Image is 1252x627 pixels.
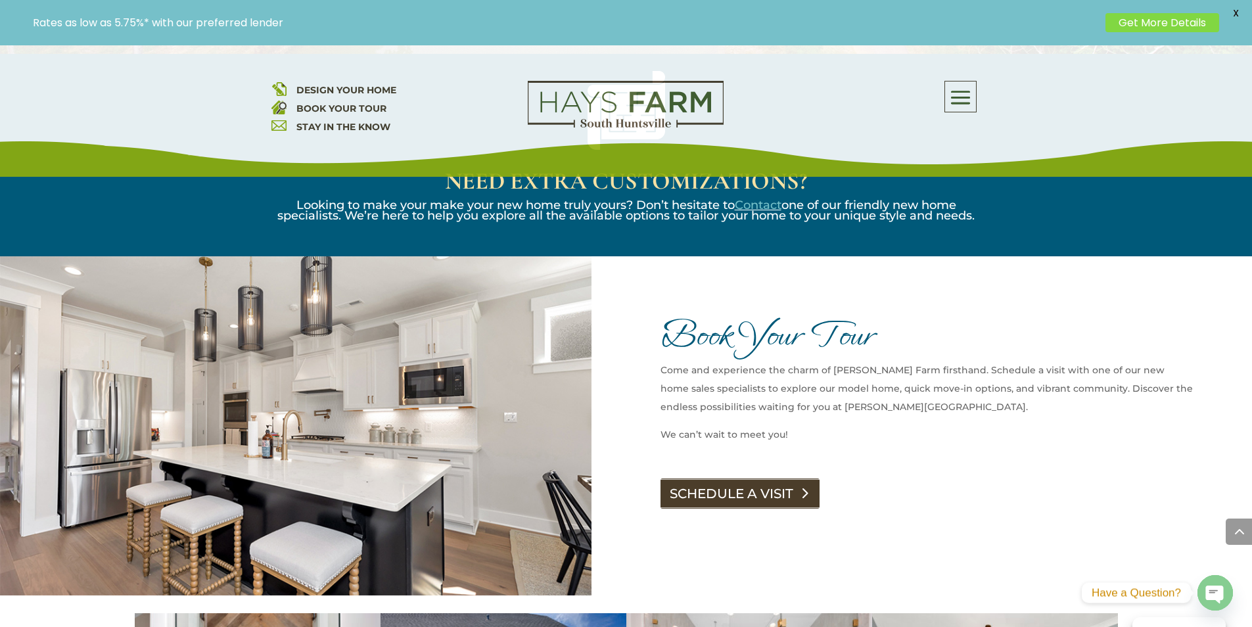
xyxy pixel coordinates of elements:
a: Contact [735,198,781,212]
a: STAY IN THE KNOW [296,121,390,133]
a: hays farm homes huntsville development [528,119,724,131]
a: SCHEDULE A VISIT [661,478,820,509]
img: design your home [271,81,287,96]
p: Looking to make your make your new home truly yours? Don’t hesitate to one of our friendly new ho... [271,200,981,221]
a: DESIGN YOUR HOME [296,84,396,96]
h2: NEED EXTRA CUSTOMIZATIONS? [271,170,981,200]
img: book your home tour [271,99,287,114]
p: We can’t wait to meet you! [661,425,1193,444]
p: Rates as low as 5.75%* with our preferred lender [33,16,1099,29]
img: Logo [528,81,724,128]
a: BOOK YOUR TOUR [296,103,386,114]
span: X [1226,3,1245,23]
p: Come and experience the charm of [PERSON_NAME] Farm firsthand. Schedule a visit with one of our n... [661,361,1193,425]
a: Get More Details [1105,13,1219,32]
h1: Book Your Tour [661,315,1193,361]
